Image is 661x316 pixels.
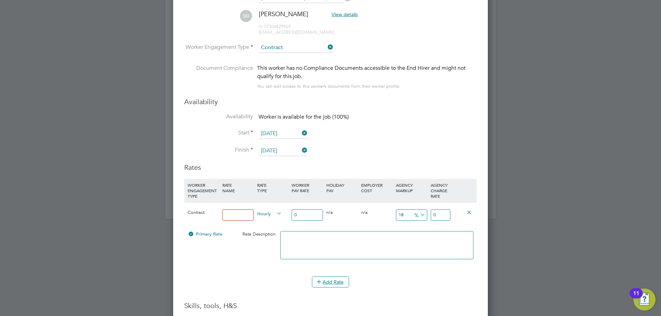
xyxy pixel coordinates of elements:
div: RATE TYPE [255,179,290,197]
div: RATE NAME [221,179,255,197]
div: You can edit access to this worker’s documents from their worker profile. [257,82,400,90]
span: [EMAIL_ADDRESS][DOMAIN_NAME] [259,29,334,35]
span: Rate Description: [242,231,277,237]
div: AGENCY MARKUP [394,179,429,197]
div: This worker has no Compliance Documents accessible to the End Hirer and might not qualify for thi... [257,64,477,80]
input: Select one [259,129,307,139]
span: View details [332,11,358,18]
span: SN [240,10,252,22]
h3: Rates [184,163,477,172]
div: EMPLOYER COST [359,179,394,197]
span: 07504829969 [259,23,291,29]
div: 11 [633,293,639,302]
div: HOLIDAY PAY [325,179,359,197]
label: Availability [184,113,253,120]
label: Start [184,129,253,137]
div: AGENCY CHARGE RATE [429,179,452,202]
span: [PERSON_NAME] [259,10,308,18]
label: Document Compliance [184,64,253,89]
div: WORKER PAY RATE [290,179,325,197]
span: Hourly [257,209,282,217]
button: Open Resource Center, 11 new notifications [633,288,655,310]
div: WORKER ENGAGEMENT TYPE [186,179,221,202]
span: m: [259,23,264,29]
label: Worker Engagement Type [184,44,253,51]
span: Worker is available for the job (100%) [259,113,349,120]
span: % [412,211,426,218]
span: Contract [188,209,204,215]
span: n/a [361,209,368,215]
label: Finish [184,146,253,154]
h3: Skills, tools, H&S [184,301,477,310]
input: Select one [259,146,307,156]
h3: Availability [184,97,477,106]
button: Add Rate [312,276,349,287]
span: n/a [326,209,333,215]
input: Select one [259,43,333,53]
span: Primary Rate [188,231,222,237]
